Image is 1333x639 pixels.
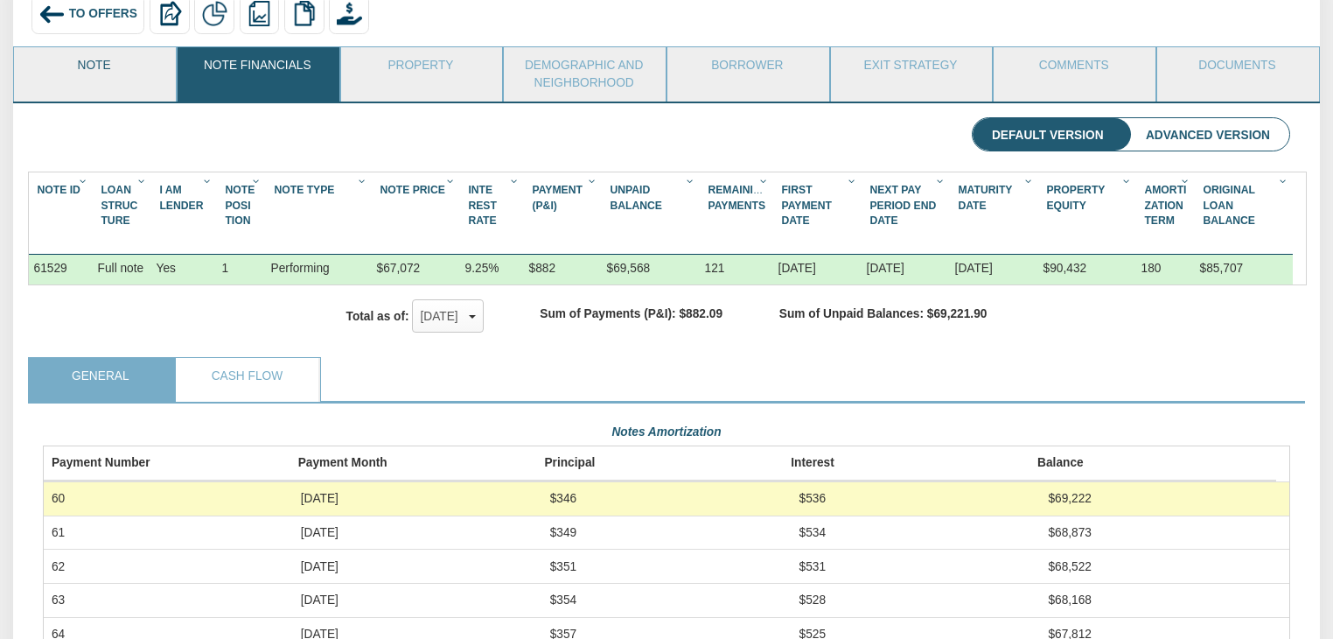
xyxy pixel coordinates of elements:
span: $69,222 [1048,492,1092,505]
a: Documents [1157,47,1317,91]
span: Unpaid Balance [610,184,662,211]
span: $346 [550,492,576,505]
div: Note Posi Tion Sort None [220,179,266,248]
div: I Am Lender Sort None [155,179,217,233]
span: First Payment Date [781,184,832,227]
div: Column Menu [932,172,949,189]
div: Next Pay Period End Date Sort None [865,179,950,234]
span: I Am Lender [159,184,203,211]
img: export.svg [157,1,183,26]
div: 121 [700,255,773,284]
span: Original Loan Balance [1203,184,1255,227]
div: 09/01/2025 [862,255,950,284]
div: Sort None [464,179,524,234]
div: 9.25% [460,255,524,284]
span: $68,522 [1048,560,1092,573]
a: Cash Flow [176,358,319,402]
label: Total as of: [346,308,409,326]
a: Note [14,47,174,91]
span: To Offers [69,7,137,20]
span: $351 [550,560,576,573]
a: Exit Strategy [831,47,991,91]
span: $531 [799,560,826,573]
div: Original Loan Balance Sort None [1198,179,1293,234]
div: Sort None [32,179,93,218]
label: Sum of Unpaid Balances: [779,305,924,323]
span: Note Posi Tion [225,184,255,227]
img: purchase_offer.png [337,1,362,26]
div: Column Menu [75,172,92,189]
div: Column Menu [756,172,772,189]
span: Payment (P&I) [532,184,583,211]
span: $68,873 [1048,526,1092,539]
div: Sort None [1042,179,1136,219]
td: 62 [44,550,293,583]
th: Payment Month [290,446,537,481]
span: Remaining Payments [708,184,769,211]
td: [DATE] [293,481,542,515]
div: Note Type Sort None [269,179,372,204]
div: $85,707 [1195,255,1293,284]
div: 180 [1136,255,1195,284]
div: Column Menu [354,172,371,189]
div: Column Menu [1119,172,1135,189]
div: Maturity Date Sort None [953,179,1038,219]
span: Amorti Zation Term [1144,184,1186,227]
span: Property Equity [1046,184,1105,211]
img: reports.png [247,1,272,26]
div: Loan Struc Ture Sort None [96,179,151,234]
div: 10/01/2020 [773,255,862,284]
div: Column Menu [1021,172,1037,189]
span: $68,168 [1048,593,1092,607]
div: $882 [524,255,602,284]
div: Property Equity Sort None [1042,179,1136,219]
label: $882.09 [679,305,722,323]
div: Sort None [865,179,950,234]
div: Sort None [1198,179,1293,234]
span: Next Pay Period End Date [869,184,936,227]
button: [DATE] [412,299,483,333]
a: Property [341,47,501,91]
td: 60 [44,481,293,515]
td: 63 [44,584,293,617]
th: Payment Number [44,446,290,481]
span: $354 [550,593,576,607]
li: Default Version [973,118,1123,151]
div: Yes [157,260,176,277]
div: Remaining Payments Sort None [703,179,773,233]
span: Inte Rest Rate [468,184,497,227]
li: Advanced Version [1127,118,1290,151]
a: General [29,358,172,402]
div: Inte Rest Rate Sort None [464,179,524,234]
div: Sort None [96,179,151,234]
span: $536 [799,492,826,505]
td: 61 [44,516,293,549]
div: Sort None [605,179,700,219]
div: Column Menu [682,172,699,189]
a: Borrower [667,47,827,91]
a: Comments [994,47,1154,91]
div: 09/01/2035 [950,255,1038,284]
div: Column Menu [443,172,459,189]
label: Sum of Payments (P&I): [540,305,675,323]
div: Sort None [703,179,773,233]
span: $528 [799,593,826,607]
td: [DATE] [293,516,542,549]
div: Column Menu [1177,172,1194,189]
div: Sort None [527,179,602,219]
div: Column Menu [134,172,150,189]
div: Sort None [777,179,862,234]
span: $349 [550,526,576,539]
th: Balance [1029,446,1276,481]
span: Note Type [274,184,334,196]
img: partial.png [202,1,227,26]
img: back_arrow_left_icon.svg [38,1,65,27]
label: $69,221.90 [927,305,988,323]
div: Column Menu [248,172,265,189]
span: Note Id [37,184,80,196]
div: Sort None [155,179,217,233]
td: [DATE] [293,584,542,617]
div: $90,432 [1038,255,1136,284]
img: copy.png [292,1,318,26]
span: Maturity Date [958,184,1012,211]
